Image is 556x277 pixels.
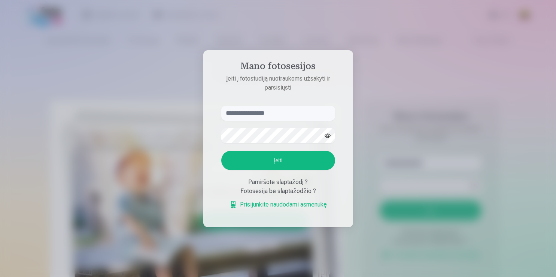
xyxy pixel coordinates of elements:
button: Įeiti [221,151,335,170]
div: Pamiršote slaptažodį ? [221,178,335,187]
h4: Mano fotosesijos [214,61,343,74]
p: Įeiti į fotostudiją nuotraukoms užsakyti ir parsisiųsti [214,74,343,92]
div: Fotosesija be slaptažodžio ? [221,187,335,196]
a: Prisijunkite naudodami asmenukę [230,200,327,209]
